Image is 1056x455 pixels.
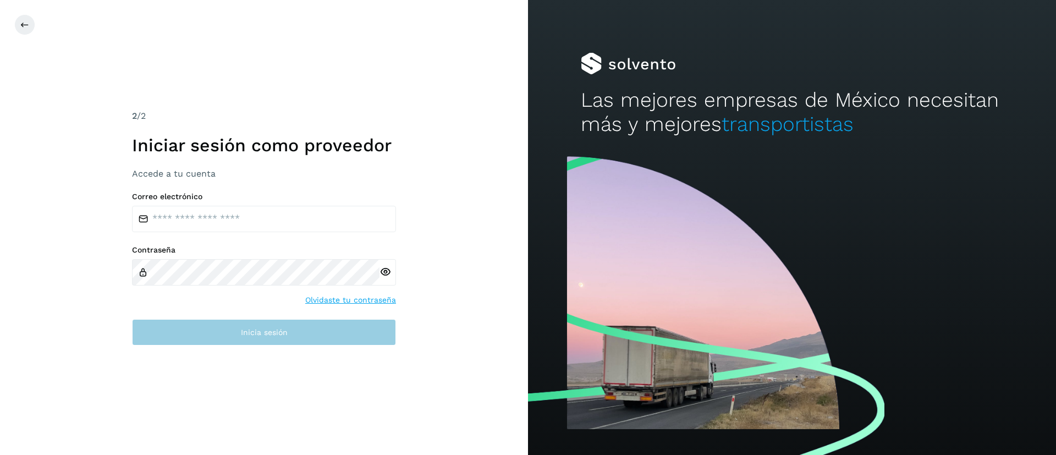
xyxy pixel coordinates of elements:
[305,294,396,306] a: Olvidaste tu contraseña
[132,135,396,156] h1: Iniciar sesión como proveedor
[722,112,854,136] span: transportistas
[132,319,396,346] button: Inicia sesión
[132,192,396,201] label: Correo electrónico
[132,111,137,121] span: 2
[241,328,288,336] span: Inicia sesión
[132,245,396,255] label: Contraseña
[132,109,396,123] div: /2
[581,88,1003,137] h2: Las mejores empresas de México necesitan más y mejores
[132,168,396,179] h3: Accede a tu cuenta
